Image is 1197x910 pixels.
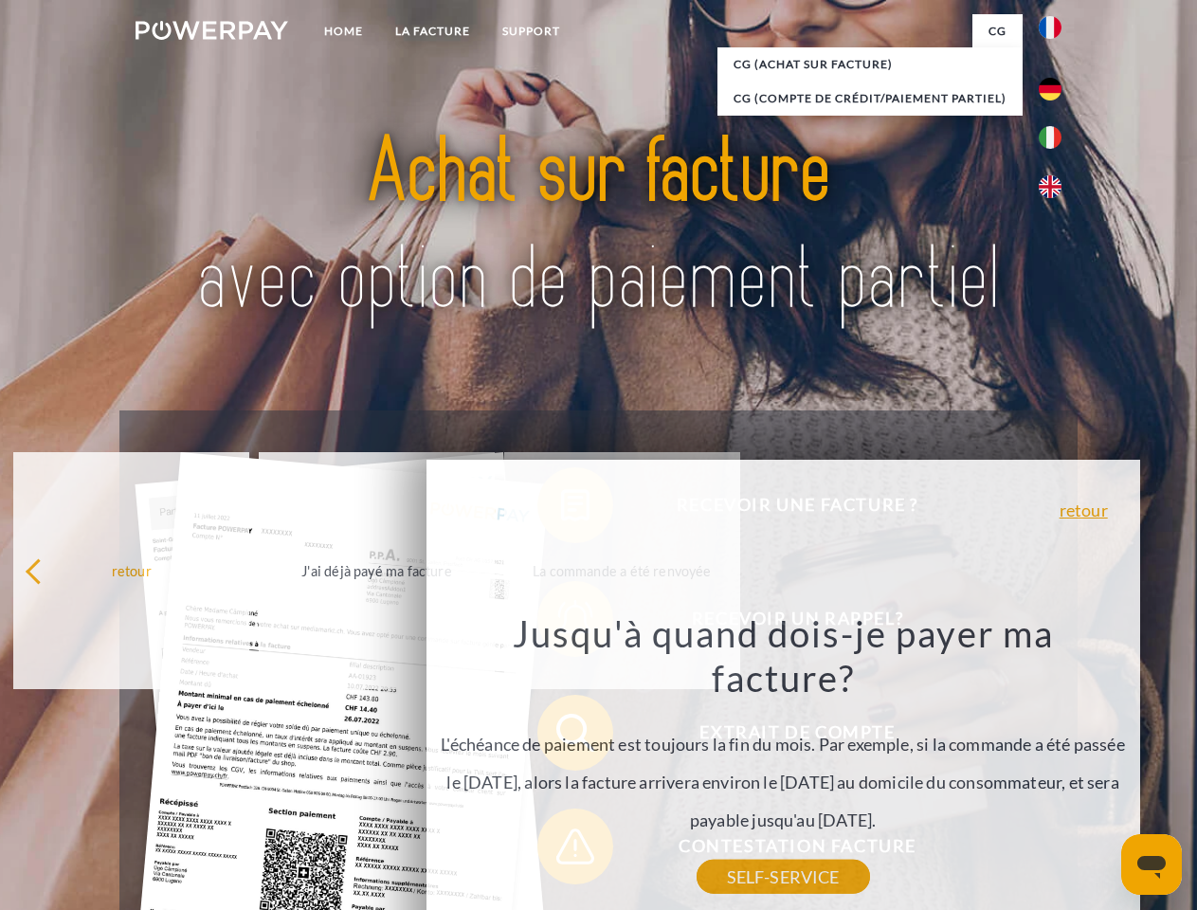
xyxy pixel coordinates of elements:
a: LA FACTURE [379,14,486,48]
div: J'ai déjà payé ma facture [270,557,483,583]
h3: Jusqu'à quand dois-je payer ma facture? [437,610,1129,701]
a: Support [486,14,576,48]
a: CG (Compte de crédit/paiement partiel) [717,82,1023,116]
a: CG [972,14,1023,48]
iframe: Bouton de lancement de la fenêtre de messagerie [1121,834,1182,895]
img: en [1039,175,1061,198]
a: SELF-SERVICE [697,860,870,894]
a: retour [1060,501,1108,519]
img: it [1039,126,1061,149]
img: title-powerpay_fr.svg [181,91,1016,363]
img: logo-powerpay-white.svg [136,21,288,40]
a: Home [308,14,379,48]
div: retour [25,557,238,583]
div: L'échéance de paiement est toujours la fin du mois. Par exemple, si la commande a été passée le [... [437,610,1129,877]
a: CG (achat sur facture) [717,47,1023,82]
img: de [1039,78,1061,100]
img: fr [1039,16,1061,39]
